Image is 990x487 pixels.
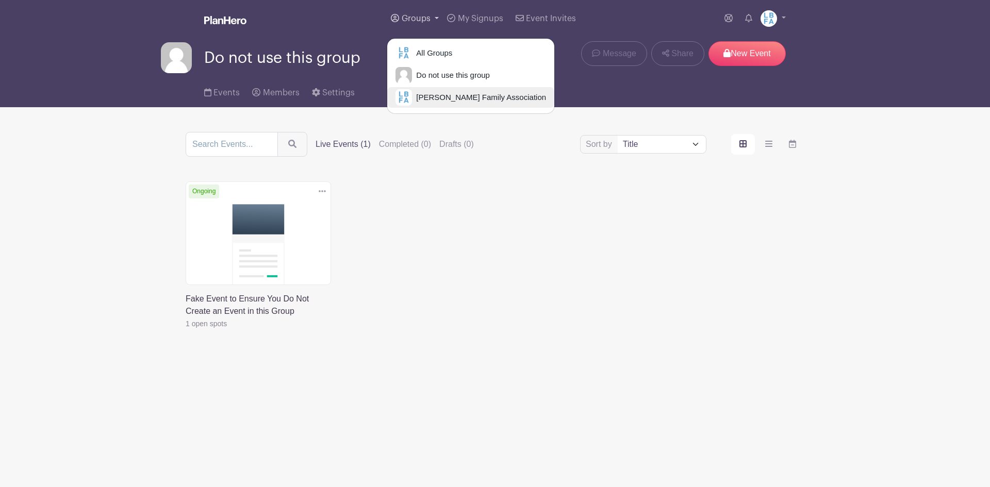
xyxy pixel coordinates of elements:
[731,134,804,155] div: order and view
[204,49,360,66] span: Do not use this group
[671,47,694,60] span: Share
[204,16,246,24] img: logo_white-6c42ec7e38ccf1d336a20a19083b03d10ae64f83f12c07503d8b9e83406b4c7d.svg
[402,14,431,23] span: Groups
[379,138,431,150] label: Completed (0)
[316,138,482,150] div: filters
[526,14,576,23] span: Event Invites
[412,92,546,104] span: [PERSON_NAME] Family Association
[263,89,300,97] span: Members
[322,89,355,97] span: Settings
[708,41,786,66] p: New Event
[761,10,777,27] img: LBFArev.png
[387,43,554,63] a: All Groups
[161,42,192,73] img: default-ce2991bfa6775e67f084385cd625a349d9dcbb7a52a09fb2fda1e96e2d18dcdb.png
[412,47,452,59] span: All Groups
[458,14,503,23] span: My Signups
[387,38,555,114] div: Groups
[439,138,474,150] label: Drafts (0)
[387,87,554,108] a: [PERSON_NAME] Family Association
[252,74,299,107] a: Members
[412,70,490,81] span: Do not use this group
[186,132,278,157] input: Search Events...
[387,65,554,86] a: Do not use this group
[213,89,240,97] span: Events
[651,41,704,66] a: Share
[316,138,371,150] label: Live Events (1)
[581,41,647,66] a: Message
[395,45,412,61] img: LBFArev.png
[603,47,636,60] span: Message
[586,138,615,150] label: Sort by
[395,67,412,83] img: default-ce2991bfa6775e67f084385cd625a349d9dcbb7a52a09fb2fda1e96e2d18dcdb.png
[204,74,240,107] a: Events
[395,89,412,106] img: LBFArev.png
[312,74,355,107] a: Settings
